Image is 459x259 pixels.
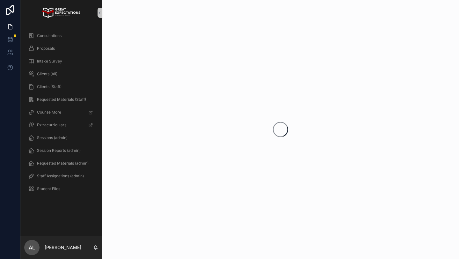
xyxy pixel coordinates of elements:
span: Requested Materials (admin) [37,161,89,166]
a: Requested Materials (admin) [24,158,98,169]
div: scrollable content [20,26,102,203]
a: Requested Materials (Staff) [24,94,98,105]
span: Intake Survey [37,59,62,64]
span: Session Reports (admin) [37,148,81,153]
a: Sessions (admin) [24,132,98,144]
a: CounselMore [24,107,98,118]
a: Extracurriculars [24,119,98,131]
span: Sessions (admin) [37,135,68,140]
img: App logo [42,8,80,18]
span: AL [29,244,35,251]
span: CounselMore [37,110,61,115]
a: Intake Survey [24,56,98,67]
span: Student Files [37,186,60,191]
a: Clients (Staff) [24,81,98,93]
a: Staff Assignations (admin) [24,170,98,182]
a: Proposals [24,43,98,54]
span: Proposals [37,46,55,51]
a: Student Files [24,183,98,195]
span: Extracurriculars [37,122,66,128]
span: Requested Materials (Staff) [37,97,86,102]
a: Session Reports (admin) [24,145,98,156]
a: Clients (All) [24,68,98,80]
span: Consultations [37,33,62,38]
a: Consultations [24,30,98,41]
span: Clients (Staff) [37,84,62,89]
span: Staff Assignations (admin) [37,174,84,179]
span: Clients (All) [37,71,57,77]
p: [PERSON_NAME] [45,244,81,251]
